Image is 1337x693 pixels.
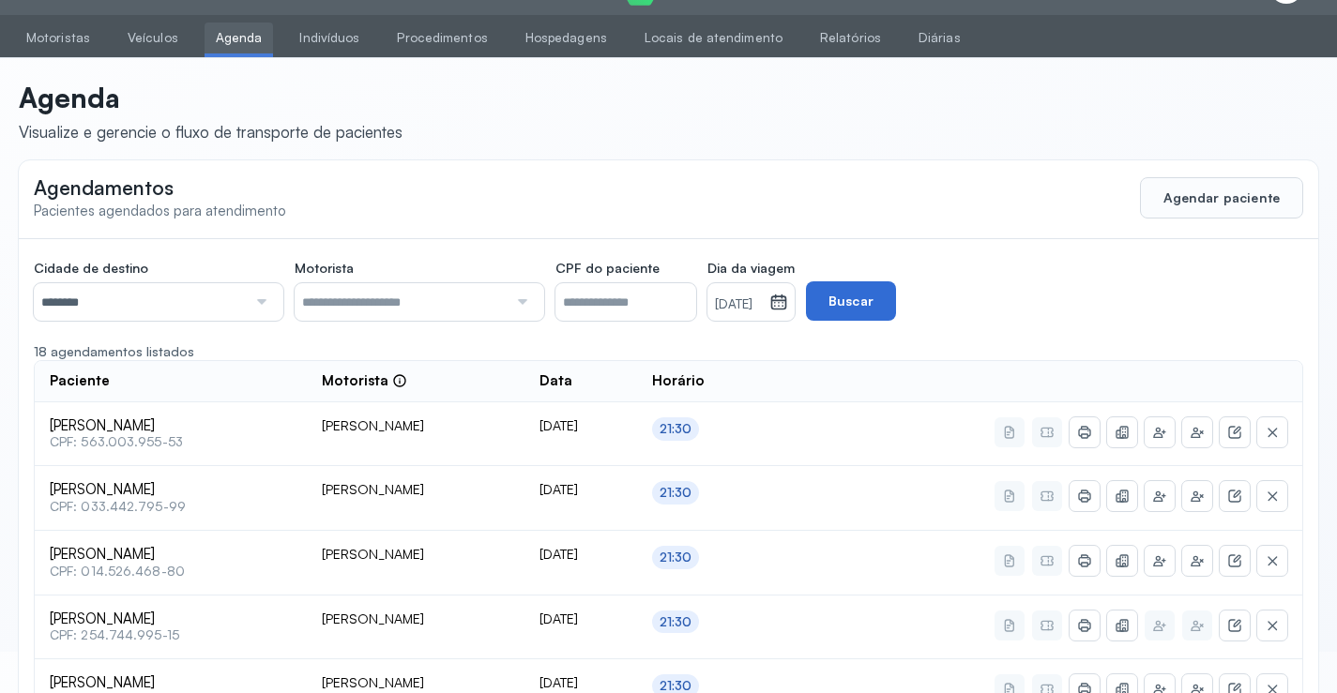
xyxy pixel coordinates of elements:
[809,23,892,53] a: Relatórios
[907,23,972,53] a: Diárias
[295,260,354,277] span: Motorista
[34,260,148,277] span: Cidade de destino
[1140,177,1303,218] button: Agendar paciente
[50,499,292,515] span: CPF: 033.442.795-99
[288,23,371,53] a: Indivíduos
[50,417,292,435] span: [PERSON_NAME]
[50,674,292,692] span: [PERSON_NAME]
[660,550,692,565] div: 21:30
[660,421,692,437] div: 21:30
[322,481,509,498] div: [PERSON_NAME]
[322,546,509,563] div: [PERSON_NAME]
[322,372,407,390] div: Motorista
[19,81,403,114] p: Agenda
[19,122,403,142] div: Visualize e gerencie o fluxo de transporte de pacientes
[652,372,705,390] span: Horário
[539,481,622,498] div: [DATE]
[50,434,292,450] span: CPF: 563.003.955-53
[34,202,286,219] span: Pacientes agendados para atendimento
[715,295,762,314] small: [DATE]
[539,610,622,627] div: [DATE]
[50,481,292,499] span: [PERSON_NAME]
[50,546,292,564] span: [PERSON_NAME]
[322,610,509,627] div: [PERSON_NAME]
[806,281,896,321] button: Buscar
[116,23,190,53] a: Veículos
[50,564,292,580] span: CPF: 014.526.468-80
[660,485,692,501] div: 21:30
[50,610,292,628] span: [PERSON_NAME]
[34,175,174,200] span: Agendamentos
[539,417,622,434] div: [DATE]
[539,674,622,691] div: [DATE]
[386,23,498,53] a: Procedimentos
[322,417,509,434] div: [PERSON_NAME]
[50,627,292,643] span: CPF: 254.744.995-15
[34,343,1303,360] div: 18 agendamentos listados
[15,23,101,53] a: Motoristas
[50,372,110,390] span: Paciente
[555,260,660,277] span: CPF do paciente
[660,614,692,630] div: 21:30
[539,372,572,390] span: Data
[633,23,794,53] a: Locais de atendimento
[514,23,618,53] a: Hospedagens
[205,23,274,53] a: Agenda
[539,546,622,563] div: [DATE]
[707,260,795,277] span: Dia da viagem
[322,674,509,691] div: [PERSON_NAME]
